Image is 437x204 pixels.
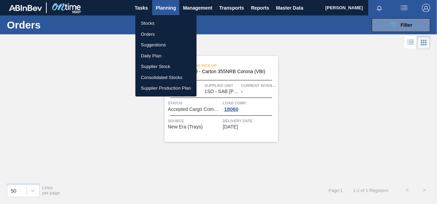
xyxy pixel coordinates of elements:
a: Supplier Production Plan [135,83,197,94]
a: Consolidated Stocks [135,72,197,83]
a: Supplier Stock [135,61,197,72]
a: Suggestions [135,39,197,50]
a: Stocks [135,18,197,29]
a: Daily Plan [135,50,197,61]
a: Orders [135,29,197,40]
